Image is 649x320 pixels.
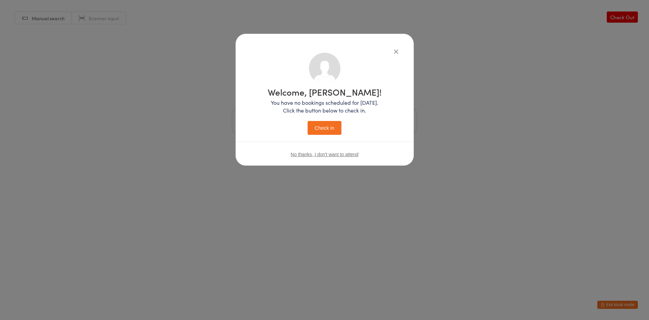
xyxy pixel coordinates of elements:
button: No thanks, I don't want to attend [291,152,358,157]
h1: Welcome, [PERSON_NAME]! [268,88,382,96]
button: Check in [308,121,341,135]
p: You have no bookings scheduled for [DATE]. Click the button below to check in. [268,99,382,114]
img: no_photo.png [309,53,340,84]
